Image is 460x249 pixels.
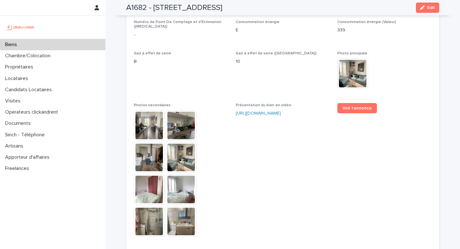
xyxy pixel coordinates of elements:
span: Numéro de Point De Comptage et d'Estimation ([MEDICAL_DATA]) [134,20,221,28]
p: Propriétaires [3,64,38,70]
p: 10 [236,58,330,65]
p: B [134,58,228,65]
p: - [134,32,228,38]
p: Chambre/Colocation [3,53,56,59]
span: Consommation énergie (Valeur) [337,20,396,24]
p: Candidats Locataires [3,87,57,93]
span: Photo principale [337,52,367,55]
span: Voir l'annonce [342,106,372,110]
img: UCB0brd3T0yccxBKYDjQ [5,21,36,34]
button: Edit [416,3,439,13]
span: Présentation du bien en vidéo [236,103,291,107]
h2: A1682 - [STREET_ADDRESS] [126,3,222,12]
p: Documents [3,120,36,126]
span: Edit [427,5,435,10]
p: Artisans [3,143,28,149]
a: [URL][DOMAIN_NAME] [236,111,281,116]
p: Sinch - Téléphone [3,132,50,138]
a: Voir l'annonce [337,103,377,113]
p: 339 [337,27,432,34]
p: Freelances [3,165,34,172]
span: Consommation énergie [236,20,280,24]
p: Biens [3,42,22,48]
p: Locataires [3,76,33,82]
p: E [236,27,330,34]
span: Gaz à effet de serre [134,52,171,55]
p: Apporteur d'affaires [3,154,55,160]
p: Operateurs clickandrent [3,109,63,115]
span: Gaz à effet de serre ([GEOGRAPHIC_DATA]) [236,52,317,55]
span: Photos secondaires [134,103,171,107]
p: Visites [3,98,26,104]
